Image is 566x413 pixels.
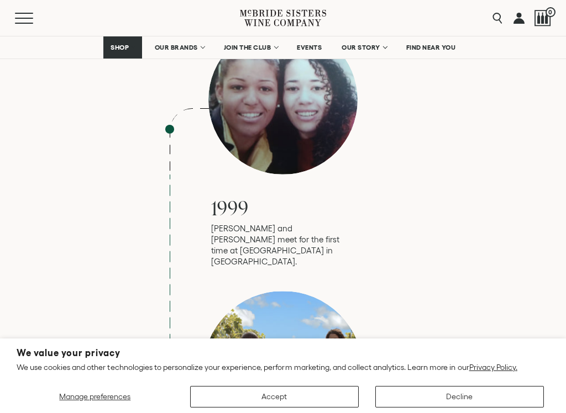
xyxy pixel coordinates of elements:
[190,386,359,407] button: Accept
[224,44,271,51] span: JOIN THE CLUB
[15,13,55,24] button: Mobile Menu Trigger
[59,392,130,401] span: Manage preferences
[334,36,394,59] a: OUR STORY
[17,386,174,407] button: Manage preferences
[469,363,517,372] a: Privacy Policy.
[546,7,555,17] span: 0
[375,386,544,407] button: Decline
[399,36,463,59] a: FIND NEAR YOU
[148,36,211,59] a: OUR BRANDS
[297,44,322,51] span: EVENTS
[406,44,456,51] span: FIND NEAR YOU
[290,36,329,59] a: EVENTS
[17,348,549,358] h2: We value your privacy
[211,223,355,267] p: [PERSON_NAME] and [PERSON_NAME] meet for the first time at [GEOGRAPHIC_DATA] in [GEOGRAPHIC_DATA].
[211,194,249,221] span: 1999
[155,44,198,51] span: OUR BRANDS
[217,36,285,59] a: JOIN THE CLUB
[17,362,549,372] p: We use cookies and other technologies to personalize your experience, perform marketing, and coll...
[111,44,129,51] span: SHOP
[103,36,142,59] a: SHOP
[342,44,380,51] span: OUR STORY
